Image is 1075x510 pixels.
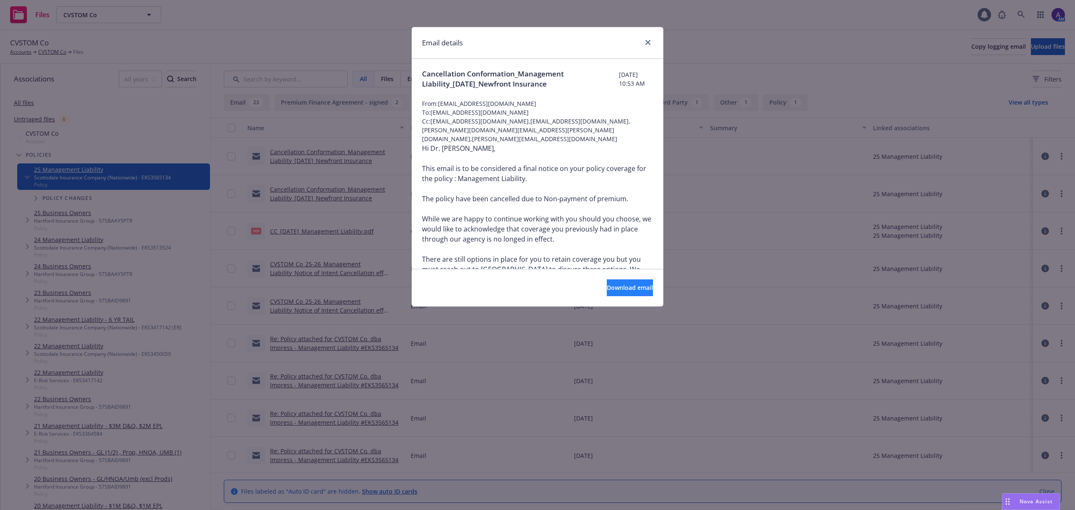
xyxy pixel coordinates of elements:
[1002,494,1013,510] div: Drag to move
[643,37,653,47] a: close
[422,69,619,89] span: Cancellation Conformation_Management Liability_[DATE]_Newfront Insurance
[1020,498,1053,505] span: Nova Assist
[607,284,653,292] span: Download email
[422,117,653,143] span: Cc: [EMAIL_ADDRESS][DOMAIN_NAME],[EMAIL_ADDRESS][DOMAIN_NAME],[PERSON_NAME][DOMAIN_NAME][EMAIL_AD...
[619,70,653,88] span: [DATE] 10:53 AM
[1002,493,1060,510] button: Nova Assist
[422,108,653,117] span: To: [EMAIL_ADDRESS][DOMAIN_NAME]
[422,99,653,108] span: From: [EMAIL_ADDRESS][DOMAIN_NAME]
[422,143,653,488] div: Hi Dr. [PERSON_NAME], This email is to be considered a final notice on your policy coverage for t...
[422,37,463,48] h1: Email details
[607,279,653,296] button: Download email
